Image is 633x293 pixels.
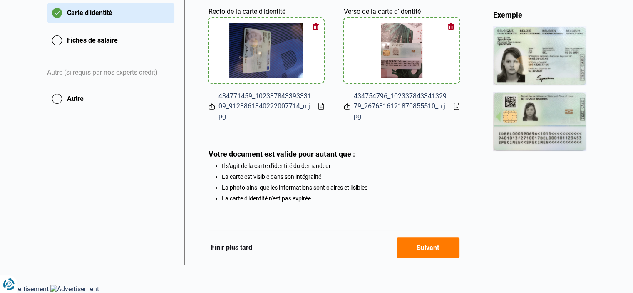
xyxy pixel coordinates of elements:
[318,103,324,110] a: Download
[344,7,421,17] label: Verso de la carte d'identité
[493,10,586,20] div: Exemple
[218,91,312,121] span: 434771459_10233784339333109_9128861340222007714_n.jpg
[50,285,99,293] img: Advertisement
[381,23,422,78] img: idCard2File
[222,184,459,191] li: La photo ainsi que les informations sont claires et lisibles
[229,23,303,78] img: idCard1File
[397,237,459,258] button: Suivant
[209,7,285,17] label: Recto de la carte d'identité
[454,103,459,110] a: Download
[222,173,459,180] li: La carte est visible dans son intégralité
[354,91,447,121] span: 434754796_10233784334132979_2676316121870855510_n.jpg
[47,30,174,51] button: Fiches de salaire
[209,242,255,253] button: Finir plus tard
[493,26,586,151] img: idCard
[47,58,174,88] div: Autre (si requis par nos experts crédit)
[222,195,459,202] li: La carte d'identité n'est pas expirée
[209,150,459,158] div: Votre document est valide pour autant que :
[47,3,174,23] button: Carte d'identité
[222,163,459,169] li: Il s'agit de la carte d'identité du demandeur
[47,88,174,109] button: Autre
